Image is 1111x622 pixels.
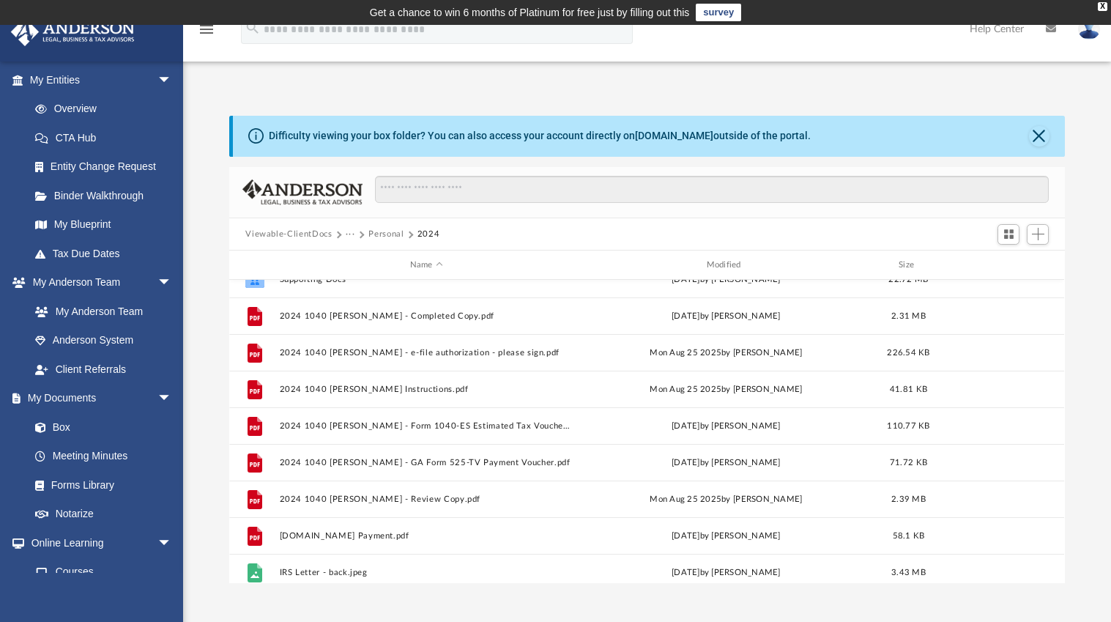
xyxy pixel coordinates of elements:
i: menu [198,21,215,38]
div: Difficulty viewing your box folder? You can also access your account directly on outside of the p... [269,128,811,144]
span: 58.1 KB [893,532,925,540]
button: 2024 1040 [PERSON_NAME] Instructions.pdf [280,385,573,394]
div: by [PERSON_NAME] [579,566,873,580]
a: My Anderson Team [21,297,179,326]
button: Add [1027,224,1049,245]
div: [DATE] by [PERSON_NAME] [579,456,873,470]
button: Viewable-ClientDocs [245,228,332,241]
span: arrow_drop_down [157,384,187,414]
a: Box [21,412,179,442]
button: [DOMAIN_NAME] Payment.pdf [280,531,573,541]
button: 2024 1040 [PERSON_NAME] - GA Form 525-TV Payment Voucher.pdf [280,458,573,467]
span: 226.54 KB [888,349,930,357]
div: [DATE] by [PERSON_NAME] [579,420,873,433]
button: IRS Letter - back.jpeg [280,568,573,577]
span: 22.72 MB [889,275,929,284]
div: Mon Aug 25 2025 by [PERSON_NAME] [579,383,873,396]
span: 3.43 MB [891,569,926,577]
span: arrow_drop_down [157,65,187,95]
div: Mon Aug 25 2025 by [PERSON_NAME] [579,493,873,506]
a: [DOMAIN_NAME] [635,130,713,141]
img: Anderson Advisors Platinum Portal [7,18,139,46]
a: My Documentsarrow_drop_down [10,384,187,413]
button: Supporting Docs [280,275,573,284]
a: survey [696,4,741,21]
a: Overview [21,95,194,124]
div: id [945,259,1047,272]
a: Online Learningarrow_drop_down [10,528,187,558]
a: Meeting Minutes [21,442,187,471]
button: 2024 [417,228,440,241]
span: arrow_drop_down [157,268,187,298]
div: Mon Aug 25 2025 by [PERSON_NAME] [579,347,873,360]
button: 2024 1040 [PERSON_NAME] - e-file authorization - please sign.pdf [280,348,573,358]
img: User Pic [1078,18,1100,40]
a: Anderson System [21,326,187,355]
button: Close [1029,126,1049,147]
div: id [236,259,272,272]
div: [DATE] by [PERSON_NAME] [579,273,873,286]
a: Entity Change Request [21,152,194,182]
a: Forms Library [21,470,179,500]
a: Binder Walkthrough [21,181,194,210]
a: My Anderson Teamarrow_drop_down [10,268,187,297]
span: 2.39 MB [891,495,926,503]
div: Size [880,259,938,272]
div: close [1098,2,1107,11]
div: grid [229,280,1064,583]
button: ··· [346,228,355,241]
div: Modified [579,259,873,272]
div: [DATE] by [PERSON_NAME] [579,530,873,543]
a: Notarize [21,500,187,529]
button: 2024 1040 [PERSON_NAME] - Form 1040-ES Estimated Tax Voucher.pdf [280,421,573,431]
input: Search files and folders [375,176,1049,204]
button: 2024 1040 [PERSON_NAME] - Review Copy.pdf [280,495,573,504]
div: Get a chance to win 6 months of Platinum for free just by filling out this [370,4,690,21]
i: search [245,20,261,36]
span: 110.77 KB [888,422,930,430]
span: 71.72 KB [890,459,927,467]
span: arrow_drop_down [157,528,187,558]
span: 2.31 MB [891,312,926,320]
button: Switch to Grid View [997,224,1019,245]
div: [DATE] by [PERSON_NAME] [579,310,873,323]
a: Tax Due Dates [21,239,194,268]
a: Courses [21,558,187,587]
a: menu [198,28,215,38]
a: CTA Hub [21,123,194,152]
div: Name [279,259,573,272]
span: [DATE] [672,569,700,577]
a: Client Referrals [21,355,187,384]
a: My Blueprint [21,210,187,240]
a: My Entitiesarrow_drop_down [10,65,194,95]
button: Personal [368,228,404,241]
span: 41.81 KB [890,385,927,393]
button: 2024 1040 [PERSON_NAME] - Completed Copy.pdf [280,311,573,321]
